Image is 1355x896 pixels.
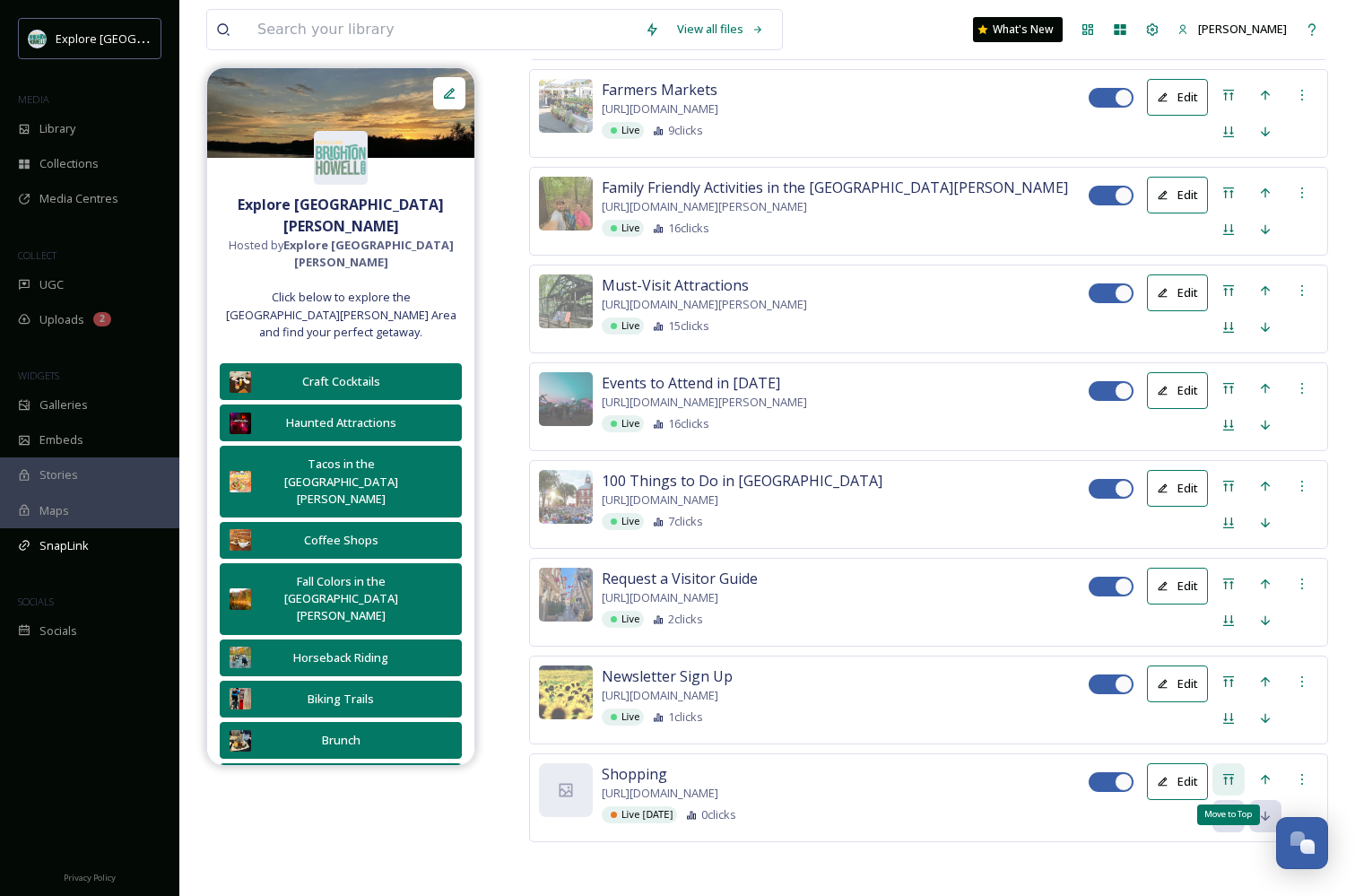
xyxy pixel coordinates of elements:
[1147,665,1208,702] button: Edit
[1147,763,1208,800] button: Edit
[18,595,54,608] span: SOCIALS
[260,373,421,390] div: Craft Cocktails
[602,589,718,606] span: [URL][DOMAIN_NAME]
[1147,470,1208,507] button: Edit
[230,371,251,393] img: 09d5af2d-77d8-495d-ad4b-c03d8124fe03.jpg
[220,763,462,800] button: Vibology & Earth's Energy
[602,122,644,139] div: Live
[260,649,421,666] div: Horseback Riding
[602,100,718,117] span: [URL][DOMAIN_NAME]
[539,470,593,524] img: pominville-seventeen%282%29.jpg
[18,92,49,106] span: MEDIA
[220,522,462,559] button: Coffee Shops
[314,131,368,185] img: 67e7af72-b6c8-455a-acf8-98e6fe1b68aa.avif
[1147,177,1208,213] button: Edit
[602,491,718,509] span: [URL][DOMAIN_NAME]
[220,722,462,759] button: Brunch
[39,276,64,293] span: UGC
[602,274,749,296] span: Must-Visit Attractions
[56,30,302,47] span: Explore [GEOGRAPHIC_DATA][PERSON_NAME]
[701,806,736,823] span: 0 clicks
[602,785,718,802] span: [URL][DOMAIN_NAME]
[668,611,703,628] span: 2 clicks
[230,529,251,551] img: d7e71e25-4b07-4551-98e8-a7623558a068.jpg
[216,237,465,271] span: Hosted by
[64,866,116,887] a: Privacy Policy
[539,665,593,719] img: %2540mi_naturecorner%25201.jpg
[602,198,807,215] span: [URL][DOMAIN_NAME][PERSON_NAME]
[64,872,116,883] span: Privacy Policy
[220,681,462,718] button: Biking Trails
[1147,372,1208,409] button: Edit
[602,806,677,823] div: Live [DATE]
[668,709,703,726] span: 1 clicks
[39,155,99,172] span: Collections
[39,502,69,519] span: Maps
[602,665,733,687] span: Newsletter Sign Up
[1197,805,1260,824] div: Move to Top
[220,363,462,400] button: Craft Cocktails
[216,289,465,341] span: Click below to explore the [GEOGRAPHIC_DATA][PERSON_NAME] Area and find your perfect getaway.
[602,415,644,432] div: Live
[39,396,88,413] span: Galleries
[93,312,111,326] div: 2
[248,10,636,49] input: Search your library
[39,466,78,483] span: Stories
[539,568,593,622] img: 6d126a0b-8797-4164-8743-ac3b966fb7c1.jpg
[668,122,703,139] span: 9 clicks
[260,691,421,708] div: Biking Trails
[238,195,444,236] strong: Explore [GEOGRAPHIC_DATA][PERSON_NAME]
[230,471,251,492] img: 69722c47-1ad3-4d23-8da8-f8965570ac77.jpg
[207,68,474,158] img: %2540trevapeach%25203.png
[668,318,709,335] span: 15 clicks
[18,248,56,262] span: COLLECT
[220,405,462,441] button: Haunted Attractions
[18,369,59,382] span: WIDGETS
[668,513,703,530] span: 7 clicks
[260,573,421,625] div: Fall Colors in the [GEOGRAPHIC_DATA][PERSON_NAME]
[230,588,251,610] img: 43569894-00ba-4b87-a734-42d626b0adcc.jpg
[220,446,462,518] button: Tacos in the [GEOGRAPHIC_DATA][PERSON_NAME]
[1147,274,1208,311] button: Edit
[220,563,462,635] button: Fall Colors in the [GEOGRAPHIC_DATA][PERSON_NAME]
[602,709,644,726] div: Live
[230,647,251,668] img: bc00d4ef-b3d3-44f9-86f1-557d12eb57d0.jpg
[602,177,1068,198] span: Family Friendly Activities in the [GEOGRAPHIC_DATA][PERSON_NAME]
[539,79,593,133] img: 796b9374-9cf5-4f66-b9a5-3c9c34256c28.jpg
[260,414,421,431] div: Haunted Attractions
[602,611,644,628] div: Live
[602,568,758,589] span: Request a Visitor Guide
[39,311,84,328] span: Uploads
[668,220,709,237] span: 16 clicks
[1276,817,1328,869] button: Open Chat
[602,220,644,237] div: Live
[29,30,47,48] img: 67e7af72-b6c8-455a-acf8-98e6fe1b68aa.avif
[539,177,593,231] img: 26f49cf9-056b-49de-be40-a86ed8bf9343.jpg
[230,688,251,709] img: 27e1d2ed-eaa8-4c7b-bbbf-4225d490b4c0.jpg
[220,639,462,676] button: Horseback Riding
[1168,12,1296,47] a: [PERSON_NAME]
[602,763,667,785] span: Shopping
[539,372,593,426] img: c9e3547c-3cf2-451a-b8ea-96e0aac3439d.jpg
[260,732,421,749] div: Brunch
[602,394,807,411] span: [URL][DOMAIN_NAME][PERSON_NAME]
[230,730,251,752] img: 6b094d29-d8a6-4294-ad84-b34487c0edb8.jpg
[1198,21,1287,37] span: [PERSON_NAME]
[602,687,718,704] span: [URL][DOMAIN_NAME]
[1147,79,1208,116] button: Edit
[1147,568,1208,605] button: Edit
[539,274,593,328] img: d1c14417-d670-4da7-b2b3-e9882ba3c5f0.jpg
[39,431,83,448] span: Embeds
[39,537,89,554] span: SnapLink
[668,12,773,47] a: View all files
[260,456,421,508] div: Tacos in the [GEOGRAPHIC_DATA][PERSON_NAME]
[39,190,118,207] span: Media Centres
[602,318,644,335] div: Live
[283,237,454,270] strong: Explore [GEOGRAPHIC_DATA][PERSON_NAME]
[973,17,1063,42] a: What's New
[602,470,882,491] span: 100 Things to Do in [GEOGRAPHIC_DATA]
[602,79,717,100] span: Farmers Markets
[668,415,709,432] span: 16 clicks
